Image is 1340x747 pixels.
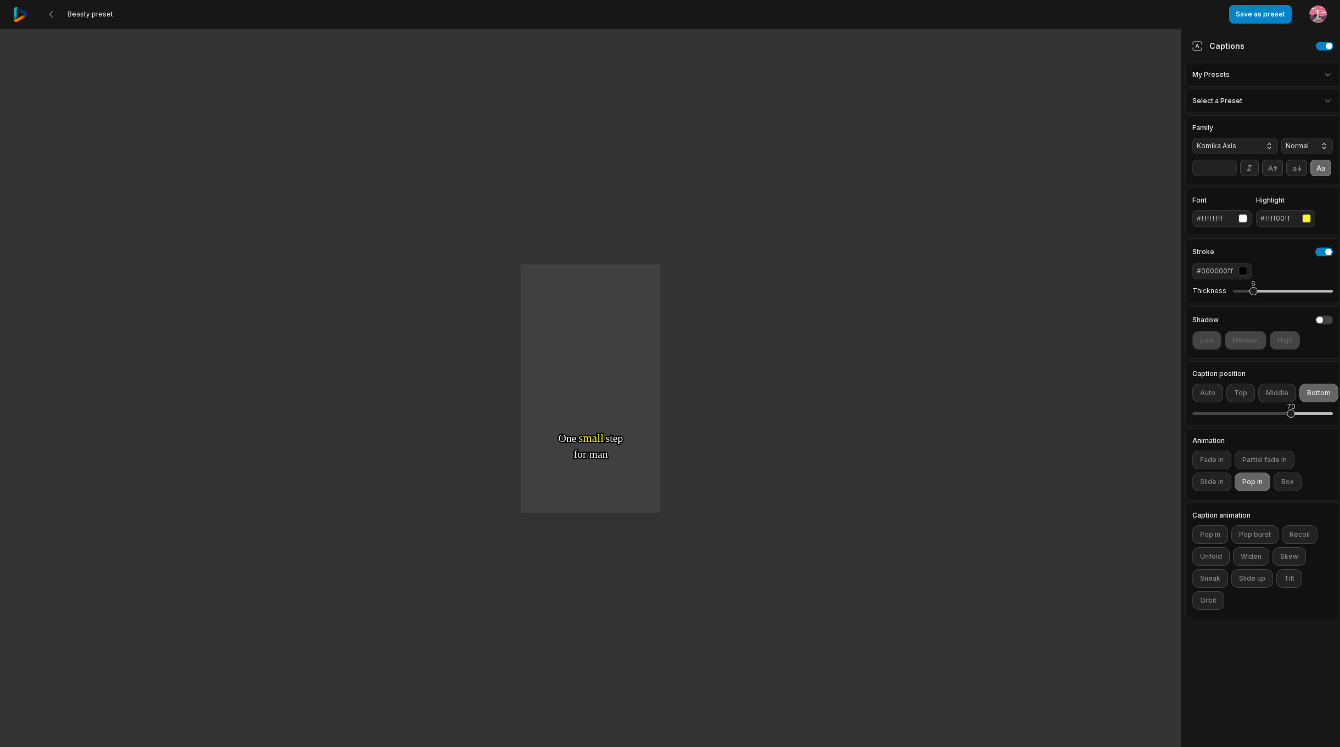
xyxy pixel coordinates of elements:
span: Normal [1286,141,1311,151]
button: Pop in [1235,473,1270,491]
button: Normal [1281,138,1333,154]
div: My Presets [1185,63,1340,87]
button: Slide in [1192,473,1231,491]
button: Pop burst [1231,525,1279,544]
label: Animation [1192,437,1333,444]
button: Tilt [1276,569,1302,588]
button: High [1270,331,1300,350]
button: Fade in [1192,451,1231,469]
div: Captions [1192,40,1245,52]
div: 70 [1287,402,1296,412]
button: Save as preset [1229,5,1292,24]
label: Thickness [1192,287,1226,295]
button: Unfold [1192,547,1230,566]
button: Box [1274,473,1302,491]
button: Pop in [1192,525,1228,544]
label: Highlight [1256,197,1315,204]
span: Komika Axis [1197,141,1256,151]
button: #ffff00ff [1256,210,1315,227]
h4: Shadow [1192,317,1219,323]
button: #ffffffff [1192,210,1252,227]
img: reap [13,7,28,22]
span: Beasty preset [67,10,113,19]
button: Middle [1258,384,1296,402]
div: #ffff00ff [1260,214,1298,223]
button: Partial fade in [1235,451,1294,469]
button: Sneak [1192,569,1228,588]
button: Skew [1273,547,1306,566]
div: #000000ff [1197,266,1234,276]
div: 6 [1251,279,1255,289]
div: #ffffffff [1197,214,1234,223]
button: Widen [1233,547,1269,566]
button: Komika Axis [1192,138,1278,154]
button: Recoil [1282,525,1318,544]
button: Orbit [1192,591,1224,610]
button: #000000ff [1192,263,1252,279]
button: Low [1192,331,1221,350]
h4: Stroke [1192,249,1214,255]
button: Medium [1225,331,1266,350]
label: Font [1192,197,1252,204]
button: Bottom [1299,384,1338,402]
label: Caption position [1192,370,1333,377]
button: Auto [1192,384,1223,402]
label: Family [1192,125,1278,131]
div: Select a Preset [1185,89,1340,113]
button: Slide up [1231,569,1273,588]
label: Caption animation [1192,512,1333,519]
button: Top [1226,384,1255,402]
